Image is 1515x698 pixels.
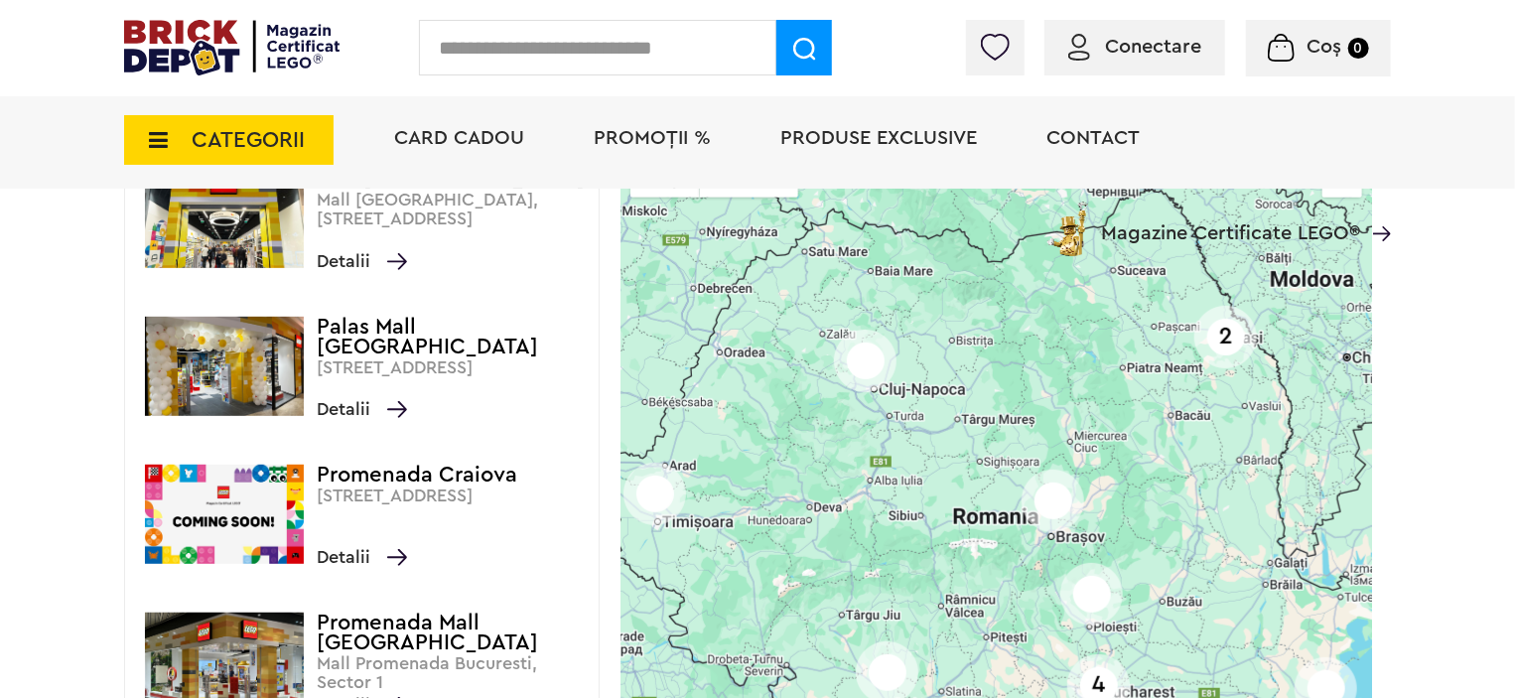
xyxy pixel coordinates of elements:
[317,654,589,693] p: Mall Promenada Bucuresti, Sector 1
[192,129,305,151] span: CATEGORII
[1068,37,1201,57] a: Conectare
[1195,306,1258,368] div: 2
[394,128,524,148] a: Card Cadou
[780,128,977,148] a: Produse exclusive
[317,247,407,275] span: Detalii
[1348,38,1369,59] small: 0
[317,358,589,397] p: [STREET_ADDRESS]
[317,465,589,485] h4: Promenada Craiova
[317,613,589,652] h4: Promenada Mall [GEOGRAPHIC_DATA]
[317,395,407,423] span: Detalii
[1101,198,1360,243] span: Magazine Certificate LEGO®
[1360,198,1391,217] a: Magazine Certificate LEGO®
[1308,37,1342,57] span: Coș
[317,487,589,525] p: [STREET_ADDRESS]
[317,317,589,356] h4: Palas Mall [GEOGRAPHIC_DATA]
[317,543,407,571] span: Detalii
[1105,37,1201,57] span: Conectare
[1046,128,1140,148] a: Contact
[594,128,711,148] a: PROMOȚII %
